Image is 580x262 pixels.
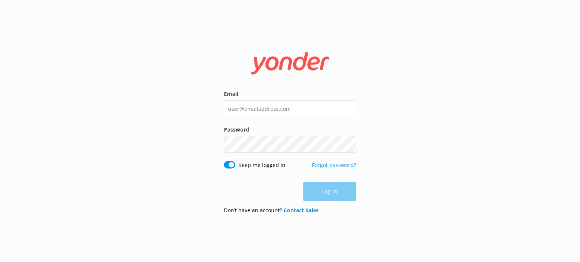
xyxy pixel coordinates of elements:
button: Show password [341,137,356,152]
label: Email [224,90,356,98]
a: Contact Sales [284,207,319,214]
label: Password [224,126,356,134]
a: Forgot password? [312,161,356,169]
label: Keep me logged in [238,161,285,169]
p: Don’t have an account? [224,206,319,215]
input: user@emailaddress.com [224,100,356,117]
